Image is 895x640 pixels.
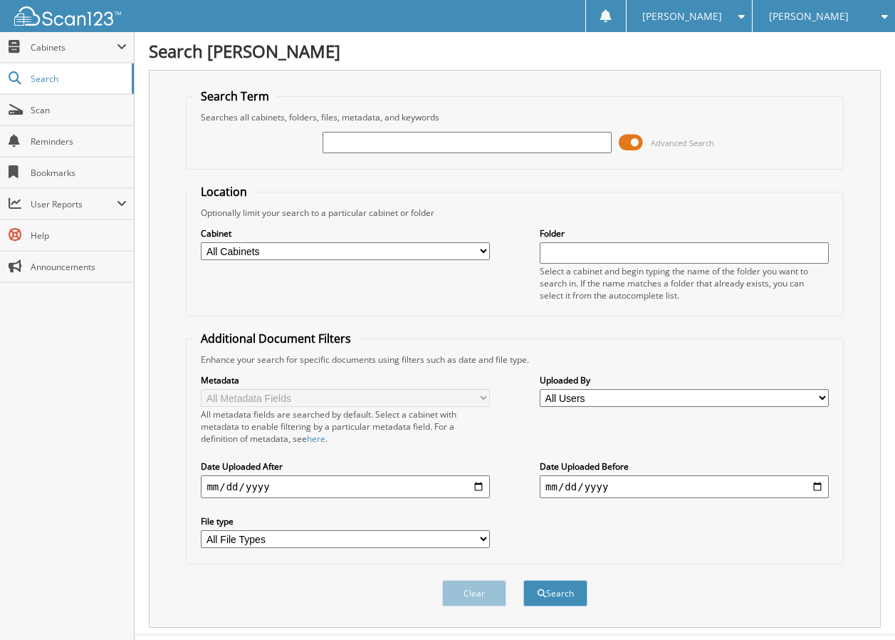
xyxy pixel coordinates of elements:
[642,12,722,21] span: [PERSON_NAME]
[194,331,358,346] legend: Additional Document Filters
[31,229,127,242] span: Help
[540,460,829,473] label: Date Uploaded Before
[540,475,829,498] input: end
[540,265,829,301] div: Select a cabinet and begin typing the name of the folder you want to search in. If the name match...
[769,12,849,21] span: [PERSON_NAME]
[31,41,117,53] span: Cabinets
[201,227,490,239] label: Cabinet
[201,475,490,498] input: start
[523,580,587,607] button: Search
[194,207,835,219] div: Optionally limit your search to a particular cabinet or folder
[31,135,127,148] span: Reminders
[14,6,121,26] img: scan123-logo-white.svg
[307,433,325,445] a: here
[31,104,127,116] span: Scan
[201,515,490,527] label: File type
[194,111,835,123] div: Searches all cabinets, folders, files, metadata, and keywords
[442,580,506,607] button: Clear
[149,39,881,63] h1: Search [PERSON_NAME]
[194,184,254,200] legend: Location
[31,73,125,85] span: Search
[201,408,490,445] div: All metadata fields are searched by default. Select a cabinet with metadata to enable filtering b...
[31,261,127,273] span: Announcements
[651,138,714,148] span: Advanced Search
[31,167,127,179] span: Bookmarks
[540,374,829,386] label: Uploaded By
[201,460,490,473] label: Date Uploaded After
[824,572,895,640] iframe: Chat Widget
[194,88,276,104] legend: Search Term
[31,198,117,210] span: User Reports
[194,353,835,366] div: Enhance your search for specific documents using filters such as date and file type.
[540,227,829,239] label: Folder
[201,374,490,386] label: Metadata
